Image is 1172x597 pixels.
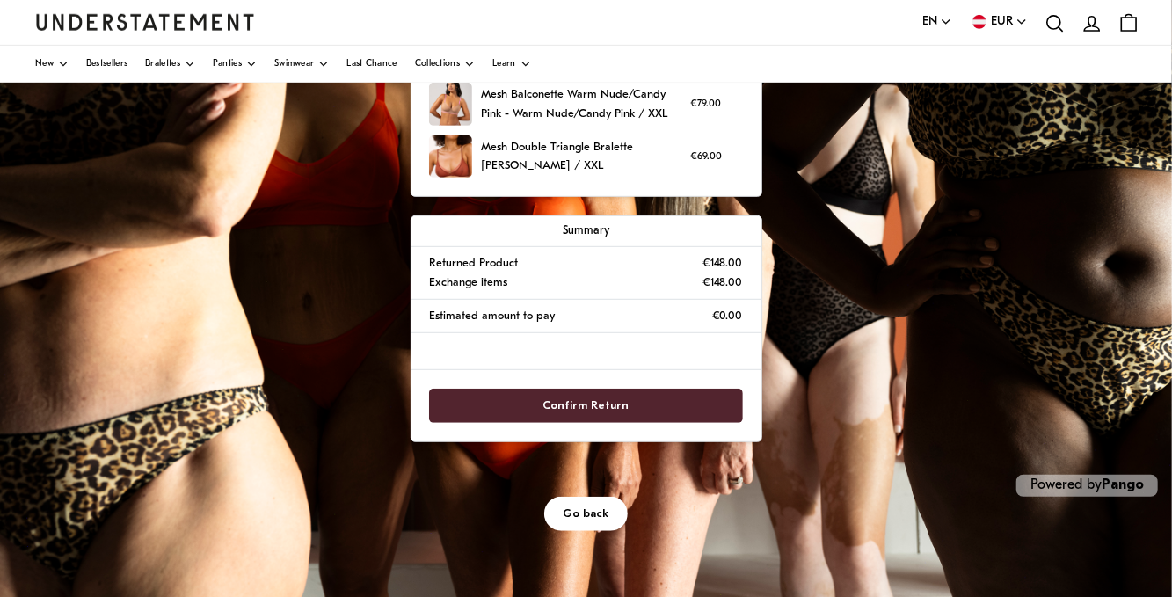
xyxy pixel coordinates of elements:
[429,222,742,240] p: Summary
[702,273,743,292] p: €148.00
[970,12,1028,32] button: EUR
[544,497,629,531] button: Go back
[991,12,1013,32] span: EUR
[415,60,460,69] span: Collections
[415,46,475,83] a: Collections
[429,83,472,126] img: CPSA-BRA-017_crop.jpg
[712,307,743,325] p: €0.00
[690,149,722,165] p: €69.00
[86,60,127,69] span: Bestsellers
[145,60,180,69] span: Bralettes
[429,273,507,292] p: Exchange items
[346,60,397,69] span: Last Chance
[481,85,681,123] p: Mesh Balconette Warm Nude/Candy Pink - Warm Nude/Candy Pink / XXL
[35,46,69,83] a: New
[346,46,397,83] a: Last Chance
[213,46,257,83] a: Panties
[429,389,742,423] button: Confirm Return
[429,307,555,325] p: Estimated amount to pay
[35,60,54,69] span: New
[1016,475,1158,497] p: Powered by
[702,254,743,273] p: €148.00
[564,498,609,530] span: Go back
[35,14,255,30] a: Understatement Homepage
[429,135,472,178] img: 280_d5e2162b-626b-4b6a-89d0-02801de8c078.jpg
[274,46,329,83] a: Swimwear
[481,138,681,176] p: Mesh Double Triangle Bralette [PERSON_NAME] / XXL
[1102,478,1144,492] a: Pango
[429,254,518,273] p: Returned Product
[492,60,516,69] span: Learn
[145,46,195,83] a: Bralettes
[543,390,630,422] span: Confirm Return
[690,96,721,113] p: €79.00
[922,12,952,32] button: EN
[922,12,937,32] span: EN
[274,60,314,69] span: Swimwear
[86,46,127,83] a: Bestsellers
[213,60,242,69] span: Panties
[492,46,531,83] a: Learn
